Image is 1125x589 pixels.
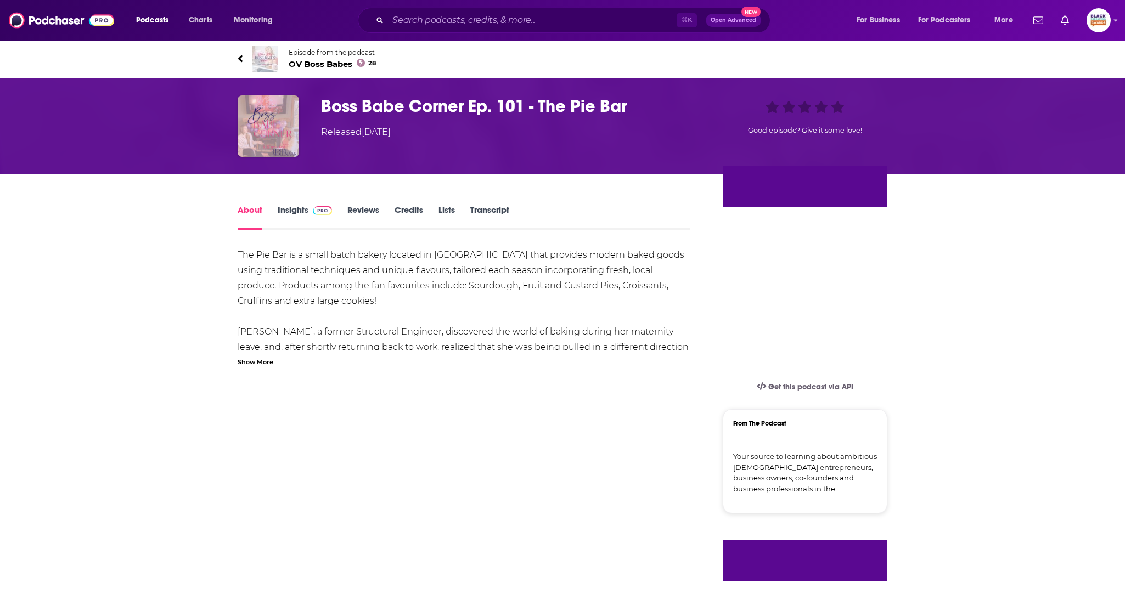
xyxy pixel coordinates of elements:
[9,10,114,31] img: Podchaser - Follow, Share and Rate Podcasts
[238,95,299,157] img: Boss Babe Corner Ep. 101 - The Pie Bar
[857,13,900,28] span: For Business
[1087,8,1111,32] img: User Profile
[238,46,887,72] a: OV Boss BabesEpisode from the podcastOV Boss Babes28
[768,382,853,392] span: Get this podcast via API
[321,95,705,117] h1: Boss Babe Corner Ep. 101 - The Pie Bar
[226,12,287,29] button: open menu
[733,420,868,427] h3: From The Podcast
[849,12,914,29] button: open menu
[234,13,273,28] span: Monitoring
[994,13,1013,28] span: More
[733,451,877,494] a: Your source to learning about ambitious [DEMOGRAPHIC_DATA] entrepreneurs, business owners, co-fou...
[368,8,781,33] div: Search podcasts, credits, & more...
[313,206,332,215] img: Podchaser Pro
[289,59,376,69] span: OV Boss Babes
[182,12,219,29] a: Charts
[470,205,509,230] a: Transcript
[321,126,391,139] div: Released [DATE]
[189,13,212,28] span: Charts
[238,205,262,230] a: About
[918,13,971,28] span: For Podcasters
[677,13,697,27] span: ⌘ K
[278,205,332,230] a: InsightsPodchaser Pro
[987,12,1027,29] button: open menu
[289,48,376,56] span: Episode from the podcast
[438,205,455,230] a: Lists
[252,46,278,72] img: OV Boss Babes
[388,12,677,29] input: Search podcasts, credits, & more...
[748,373,862,400] a: Get this podcast via API
[136,13,168,28] span: Podcasts
[347,205,379,230] a: Reviews
[1029,11,1048,30] a: Show notifications dropdown
[1056,11,1073,30] a: Show notifications dropdown
[741,7,761,17] span: New
[911,12,987,29] button: open menu
[1087,8,1111,32] span: Logged in as blackpodcastingawards
[1087,8,1111,32] button: Show profile menu
[368,61,376,66] span: 28
[706,14,761,27] button: Open AdvancedNew
[395,205,423,230] a: Credits
[128,12,183,29] button: open menu
[748,126,862,134] span: Good episode? Give it some love!
[711,18,756,23] span: Open Advanced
